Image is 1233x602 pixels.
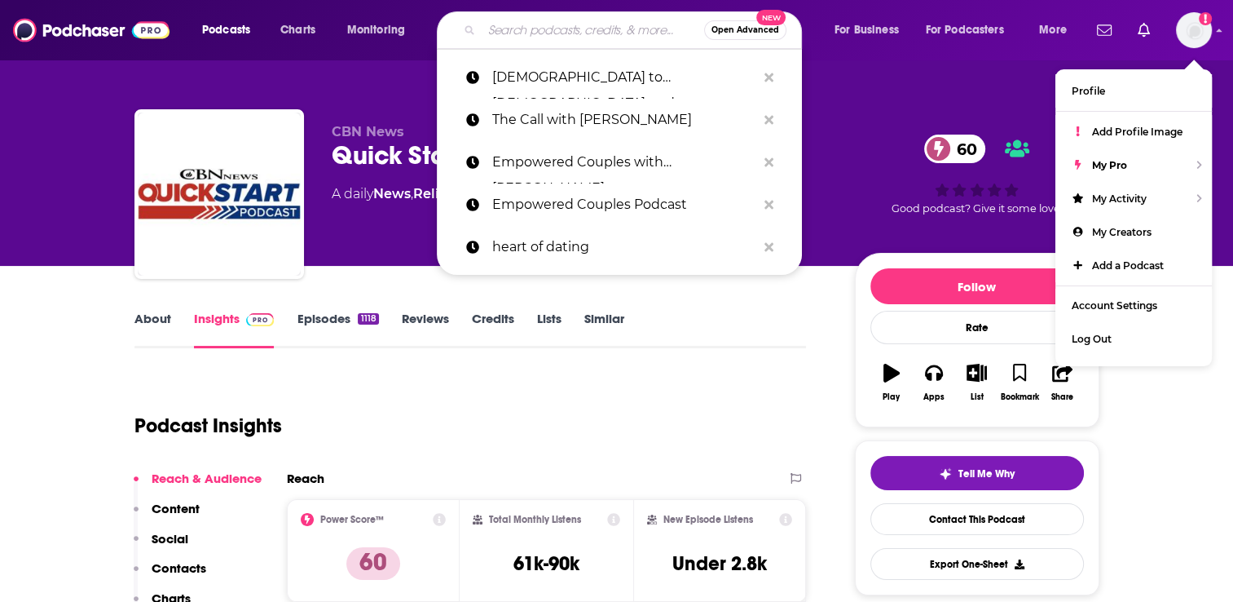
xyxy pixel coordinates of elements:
[1090,16,1118,44] a: Show notifications dropdown
[134,311,171,348] a: About
[892,202,1063,215] span: Good podcast? Give it some love!
[939,467,952,480] img: tell me why sparkle
[834,19,899,42] span: For Business
[672,551,767,576] h3: Under 2.8k
[1176,12,1212,48] span: Logged in as BenLaurro
[492,184,756,226] p: Empowered Couples Podcast
[492,226,756,268] p: heart of dating
[358,313,378,325] div: 1118
[1055,115,1212,148] a: Add Profile Image
[411,186,413,201] span: ,
[870,268,1084,304] button: Follow
[1000,392,1038,402] div: Bookmark
[194,311,275,348] a: InsightsPodchaser Pro
[152,560,206,576] p: Contacts
[1072,85,1105,97] span: Profile
[152,531,188,547] p: Social
[1051,392,1073,402] div: Share
[134,414,282,438] h1: Podcast Insights
[202,19,250,42] span: Podcasts
[756,10,786,25] span: New
[883,392,900,402] div: Play
[191,17,271,43] button: open menu
[1055,249,1212,282] a: Add a Podcast
[1055,215,1212,249] a: My Creators
[940,135,985,163] span: 60
[1092,126,1182,138] span: Add Profile Image
[870,353,913,412] button: Play
[855,124,1099,225] div: 60Good podcast? Give it some love!
[437,226,802,268] a: heart of dating
[134,501,200,531] button: Content
[280,19,315,42] span: Charts
[1055,69,1212,366] ul: Show profile menu
[402,311,449,348] a: Reviews
[1041,353,1083,412] button: Share
[1072,333,1112,345] span: Log Out
[138,113,301,276] img: Quick Start
[1131,16,1156,44] a: Show notifications dropdown
[482,17,704,43] input: Search podcasts, credits, & more...
[437,56,802,99] a: [DEMOGRAPHIC_DATA] to [DEMOGRAPHIC_DATA] podcast
[492,141,756,184] p: Empowered Couples with Freemans
[913,353,955,412] button: Apps
[926,19,1004,42] span: For Podcasters
[332,184,622,204] div: A daily podcast
[437,141,802,184] a: Empowered Couples with [PERSON_NAME]
[1176,12,1212,48] button: Show profile menu
[823,17,919,43] button: open menu
[924,135,985,163] a: 60
[537,311,561,348] a: Lists
[320,514,384,525] h2: Power Score™
[711,26,779,34] span: Open Advanced
[134,471,262,501] button: Reach & Audience
[134,560,206,591] button: Contacts
[663,514,753,525] h2: New Episode Listens
[1176,12,1212,48] img: User Profile
[1028,17,1087,43] button: open menu
[870,548,1084,580] button: Export One-Sheet
[472,311,514,348] a: Credits
[1055,74,1212,108] a: Profile
[1072,299,1157,312] span: Account Settings
[347,19,405,42] span: Monitoring
[513,551,579,576] h3: 61k-90k
[287,471,324,486] h2: Reach
[870,456,1084,490] button: tell me why sparkleTell Me Why
[1039,19,1067,42] span: More
[134,531,188,561] button: Social
[492,99,756,141] p: The Call with Nancy Sabato
[870,503,1084,535] a: Contact This Podcast
[270,17,325,43] a: Charts
[1092,226,1152,238] span: My Creators
[1092,193,1147,205] span: My Activity
[958,467,1015,480] span: Tell Me Why
[584,311,624,348] a: Similar
[346,547,400,580] p: 60
[13,15,170,46] img: Podchaser - Follow, Share and Rate Podcasts
[955,353,997,412] button: List
[1092,159,1127,171] span: My Pro
[373,186,411,201] a: News
[704,20,786,40] button: Open AdvancedNew
[152,471,262,486] p: Reach & Audience
[923,392,945,402] div: Apps
[1092,259,1164,272] span: Add a Podcast
[1055,289,1212,322] a: Account Settings
[297,311,378,348] a: Episodes1118
[998,353,1041,412] button: Bookmark
[413,186,469,201] a: Religion
[332,124,404,139] span: CBN News
[437,99,802,141] a: The Call with [PERSON_NAME]
[152,501,200,516] p: Content
[1199,12,1212,25] svg: Add a profile image
[437,184,802,226] a: Empowered Couples Podcast
[492,56,756,99] p: pastor to pastor podcast
[246,313,275,326] img: Podchaser Pro
[971,392,984,402] div: List
[452,11,817,49] div: Search podcasts, credits, & more...
[336,17,426,43] button: open menu
[915,17,1028,43] button: open menu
